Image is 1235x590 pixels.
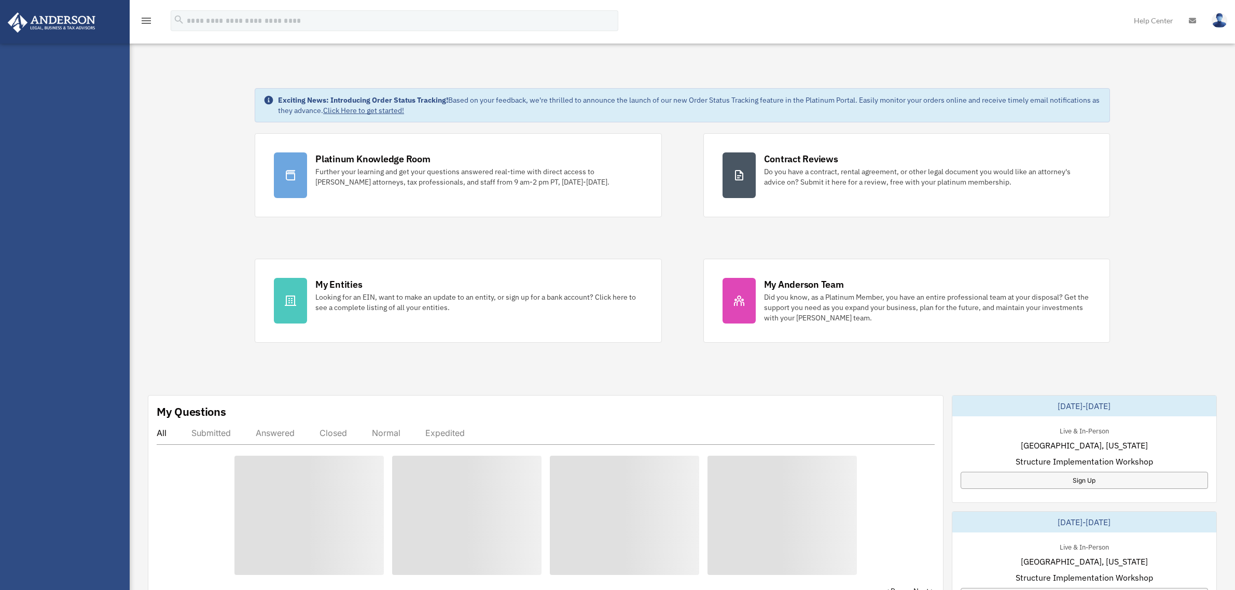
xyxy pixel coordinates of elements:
[315,278,362,291] div: My Entities
[764,278,844,291] div: My Anderson Team
[191,428,231,438] div: Submitted
[157,404,226,419] div: My Questions
[5,12,99,33] img: Anderson Advisors Platinum Portal
[255,259,661,343] a: My Entities Looking for an EIN, want to make an update to an entity, or sign up for a bank accoun...
[315,152,431,165] div: Platinum Knowledge Room
[764,166,1091,187] div: Do you have a contract, rental agreement, or other legal document you would like an attorney's ad...
[323,106,404,115] a: Click Here to get started!
[764,152,838,165] div: Contract Reviews
[140,15,152,27] i: menu
[320,428,347,438] div: Closed
[703,259,1110,343] a: My Anderson Team Did you know, as a Platinum Member, you have an entire professional team at your...
[1051,541,1117,552] div: Live & In-Person
[315,166,642,187] div: Further your learning and get your questions answered real-time with direct access to [PERSON_NAM...
[157,428,166,438] div: All
[425,428,465,438] div: Expedited
[173,14,185,25] i: search
[256,428,295,438] div: Answered
[140,18,152,27] a: menu
[952,396,1216,416] div: [DATE]-[DATE]
[315,292,642,313] div: Looking for an EIN, want to make an update to an entity, or sign up for a bank account? Click her...
[1016,571,1153,584] span: Structure Implementation Workshop
[952,512,1216,532] div: [DATE]-[DATE]
[278,95,1101,116] div: Based on your feedback, we're thrilled to announce the launch of our new Order Status Tracking fe...
[278,95,448,105] strong: Exciting News: Introducing Order Status Tracking!
[961,472,1208,489] a: Sign Up
[1021,439,1148,452] span: [GEOGRAPHIC_DATA], [US_STATE]
[703,133,1110,217] a: Contract Reviews Do you have a contract, rental agreement, or other legal document you would like...
[764,292,1091,323] div: Did you know, as a Platinum Member, you have an entire professional team at your disposal? Get th...
[1051,425,1117,436] div: Live & In-Person
[372,428,400,438] div: Normal
[1212,13,1227,28] img: User Pic
[1021,555,1148,568] span: [GEOGRAPHIC_DATA], [US_STATE]
[255,133,661,217] a: Platinum Knowledge Room Further your learning and get your questions answered real-time with dire...
[1016,455,1153,468] span: Structure Implementation Workshop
